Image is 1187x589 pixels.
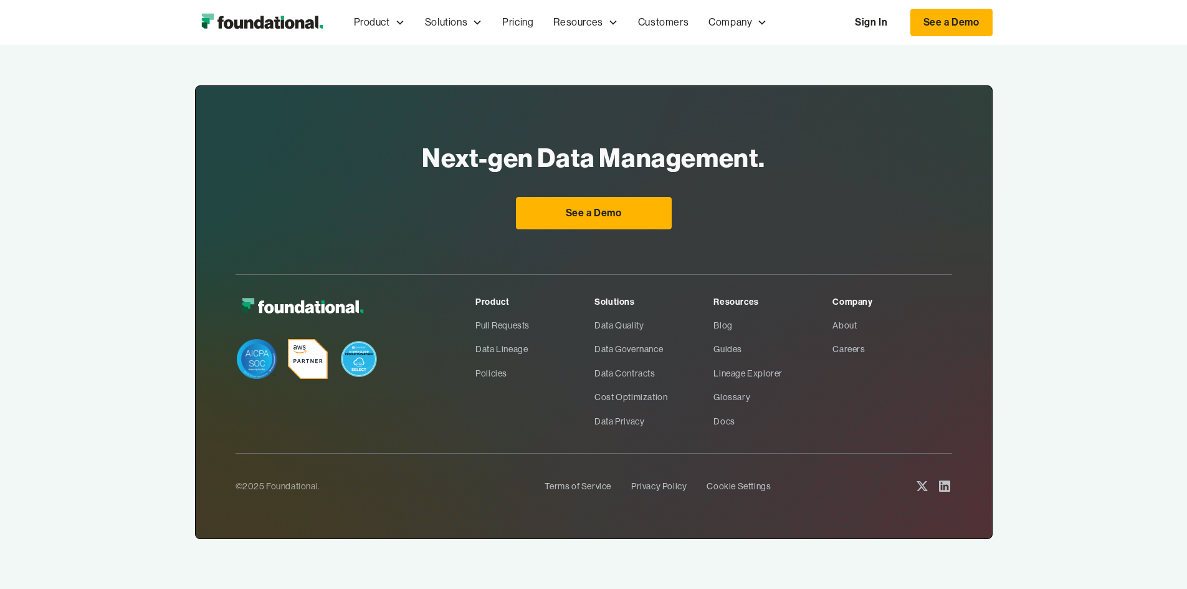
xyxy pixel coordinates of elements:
div: Solutions [594,295,713,309]
div: Resources [553,14,603,31]
a: Sign In [842,9,900,36]
a: Privacy Policy [631,474,687,498]
div: Company [832,295,951,309]
a: Docs [713,409,832,433]
a: Guides [713,337,832,361]
div: Solutions [425,14,467,31]
a: About [832,314,951,337]
img: Foundational Logo White [236,295,369,319]
a: Cookie Settings [707,474,771,498]
a: Policies [475,362,594,385]
a: See a Demo [516,197,672,229]
a: See a Demo [910,9,993,36]
div: Resources [543,2,627,43]
a: home [195,10,329,35]
iframe: Chat Widget [963,444,1187,589]
a: Customers [628,2,698,43]
div: Product [344,2,415,43]
a: Data Lineage [475,337,594,361]
div: ©2025 Foundational. [236,479,535,493]
a: Terms of Service [545,474,611,498]
h2: Next-gen Data Management. [422,138,765,177]
img: Foundational Logo [195,10,329,35]
div: Company [698,2,777,43]
a: Data Privacy [594,409,713,433]
a: Data Quality [594,314,713,337]
div: Company [708,14,752,31]
a: Cost Optimization [594,385,713,409]
div: Product [475,295,594,309]
a: Glossary [713,385,832,409]
a: Pull Requests [475,314,594,337]
img: SOC Badge [237,339,277,379]
a: Data Governance [594,337,713,361]
a: Blog [713,314,832,337]
div: Solutions [415,2,492,43]
a: Careers [832,337,951,361]
a: Lineage Explorer [713,362,832,385]
div: Resources [713,295,832,309]
a: Pricing [492,2,543,43]
a: Data Contracts [594,362,713,385]
div: Product [354,14,390,31]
